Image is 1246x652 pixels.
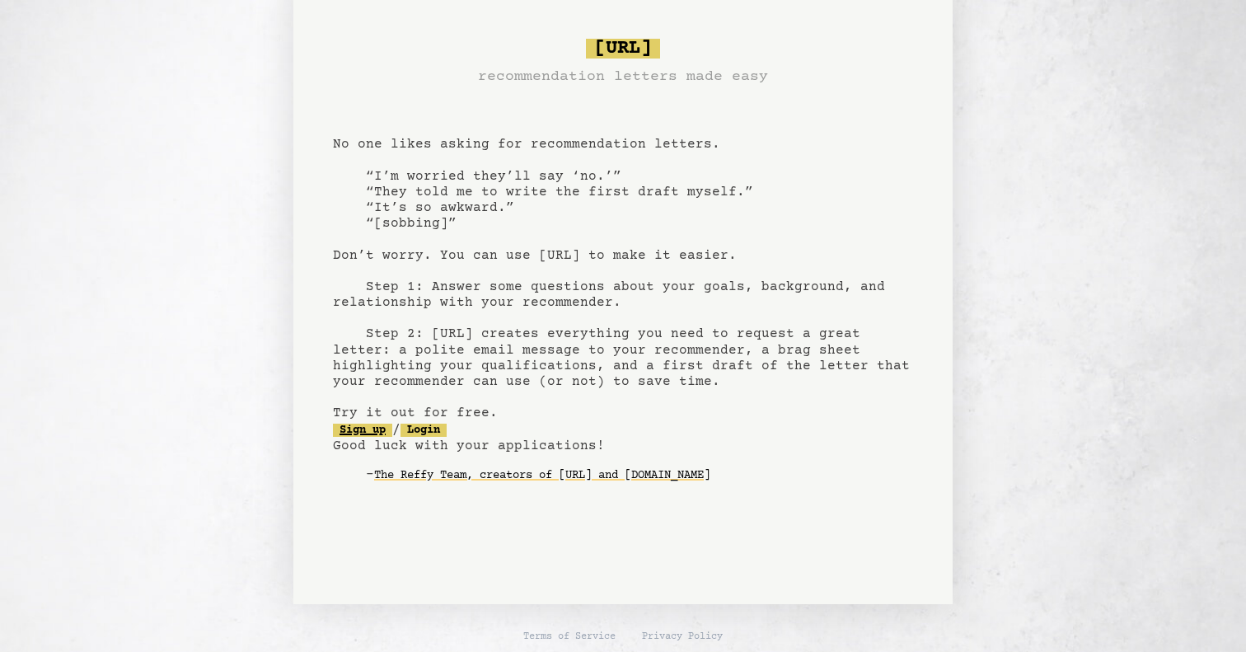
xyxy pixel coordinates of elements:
div: - [366,467,913,484]
pre: No one likes asking for recommendation letters. “I’m worried they’ll say ‘no.’” “They told me to ... [333,32,913,515]
a: Terms of Service [523,631,616,644]
a: Privacy Policy [642,631,723,644]
h3: recommendation letters made easy [478,65,768,88]
a: The Reffy Team, creators of [URL] and [DOMAIN_NAME] [374,462,710,489]
span: [URL] [586,39,660,59]
a: Sign up [333,424,392,437]
a: Login [400,424,447,437]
